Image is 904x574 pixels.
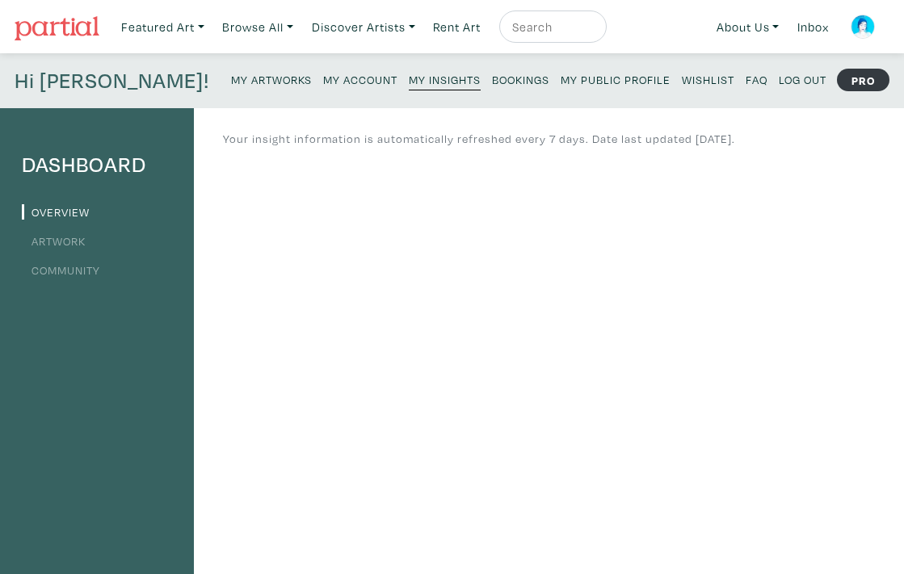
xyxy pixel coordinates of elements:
a: Browse All [215,10,301,44]
a: Bookings [492,68,549,90]
img: phpThumb.php [851,15,875,39]
a: Featured Art [114,10,212,44]
a: Discover Artists [305,10,423,44]
small: Wishlist [682,72,734,87]
a: Artwork [22,233,86,249]
h4: Dashboard [22,152,172,178]
a: My Artworks [231,68,312,90]
strong: PRO [837,69,889,91]
small: FAQ [746,72,767,87]
a: About Us [709,10,787,44]
small: Bookings [492,72,549,87]
p: Your insight information is automatically refreshed every 7 days. Date last updated [DATE]. [223,130,735,148]
a: Log Out [779,68,826,90]
small: Log Out [779,72,826,87]
a: Rent Art [426,10,488,44]
input: Search [511,17,591,37]
a: FAQ [746,68,767,90]
a: My Account [323,68,397,90]
small: My Public Profile [561,72,671,87]
h4: Hi [PERSON_NAME]! [15,68,209,94]
a: My Insights [409,68,481,90]
a: Wishlist [682,68,734,90]
a: Community [22,262,100,278]
a: Overview [22,204,90,220]
small: My Insights [409,72,481,87]
small: My Artworks [231,72,312,87]
a: Inbox [790,10,836,44]
small: My Account [323,72,397,87]
a: My Public Profile [561,68,671,90]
